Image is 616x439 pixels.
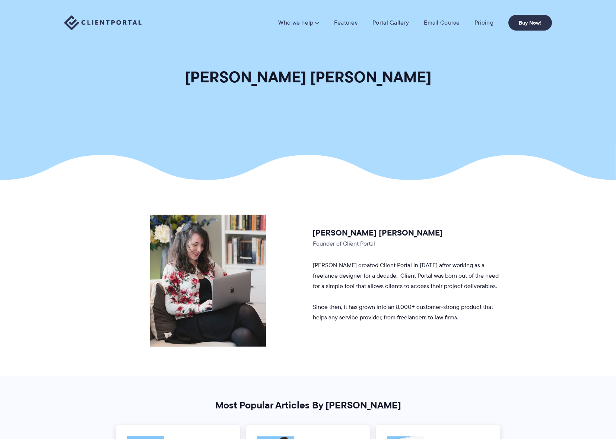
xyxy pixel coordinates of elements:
h2: Most Popular Articles By [PERSON_NAME] [116,399,500,411]
a: Features [334,19,358,26]
img: laura-elizabeth-311 [150,215,266,347]
a: Pricing [474,19,493,26]
a: Who we help [278,19,319,26]
a: Portal Gallery [372,19,409,26]
a: Buy Now! [508,15,552,31]
p: Founder of Client Portal [313,239,499,249]
a: Email Course [424,19,460,26]
h3: [PERSON_NAME] [PERSON_NAME] [312,228,499,238]
h1: [PERSON_NAME] [PERSON_NAME] [185,67,431,87]
span: [PERSON_NAME] created Client Portal in [DATE] after working as a freelance designer for a decade.... [313,261,499,290]
span: Since then, it has grown into an 8,000+ customer-strong product that helps any service provider, ... [313,303,493,322]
